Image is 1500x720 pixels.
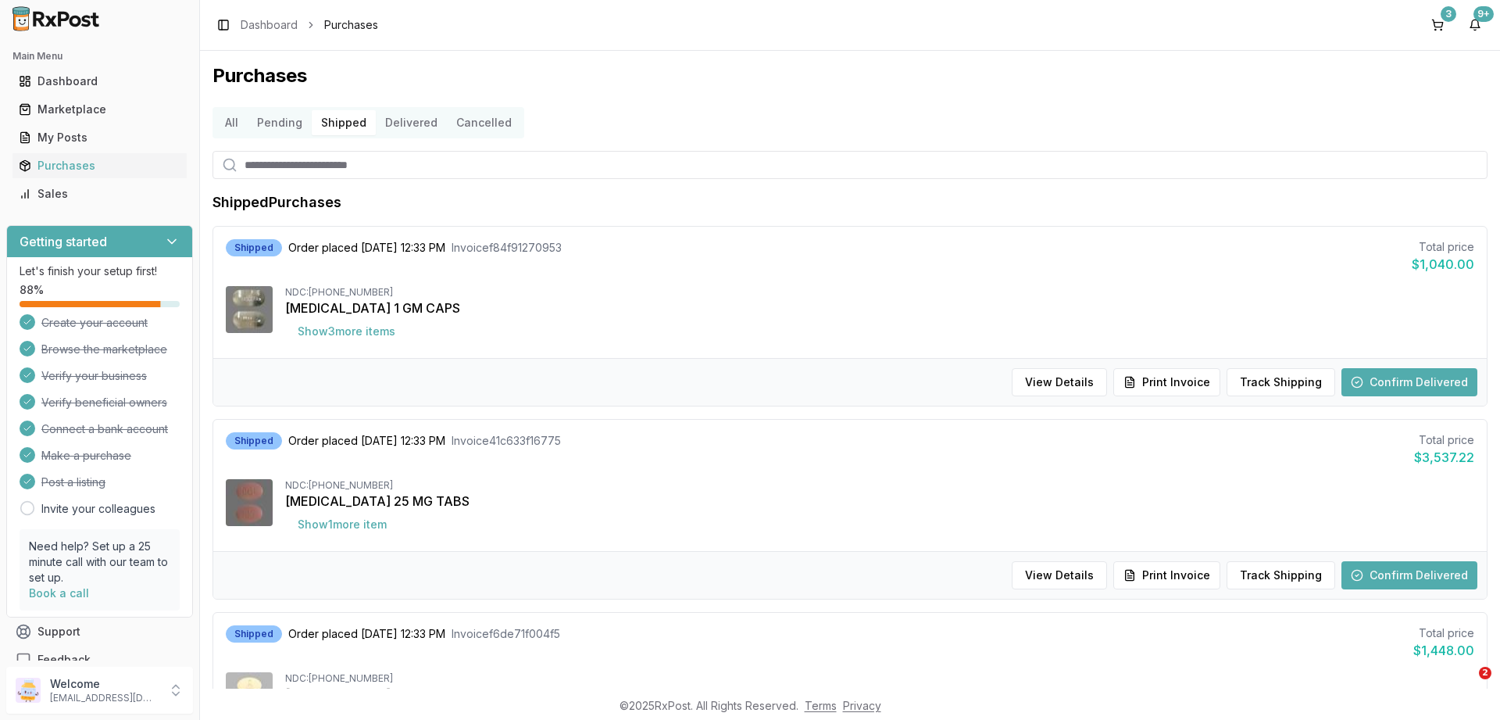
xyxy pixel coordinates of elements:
span: Browse the marketplace [41,342,167,357]
div: NDC: [PHONE_NUMBER] [285,286,1474,299]
div: Dashboard [19,73,180,89]
span: Connect a bank account [41,421,168,437]
div: Marketplace [19,102,180,117]
div: Total price [1413,625,1474,641]
span: Post a listing [41,475,105,490]
h1: Shipped Purchases [212,192,341,213]
button: Confirm Delivered [1341,368,1477,396]
div: [MEDICAL_DATA] 25 MG TABS [285,492,1474,510]
button: 9+ [1462,13,1487,38]
div: [MEDICAL_DATA] 1 GM CAPS [285,299,1474,317]
button: Show3more items [285,317,408,346]
a: Dashboard [241,17,298,33]
div: 3 [1441,6,1456,22]
button: Cancelled [447,110,521,135]
span: Order placed [DATE] 12:33 PM [288,433,445,449]
iframe: Intercom live chat [1447,667,1484,704]
a: Sales [12,180,187,208]
a: Dashboard [12,67,187,95]
button: View Details [1012,561,1107,589]
span: Invoice f84f91270953 [452,240,562,256]
img: Vascepa 1 GM CAPS [226,286,273,333]
span: Order placed [DATE] 12:33 PM [288,626,445,642]
div: $1,040.00 [1412,255,1474,274]
h1: Purchases [212,63,1487,88]
a: Terms [805,699,837,712]
button: Track Shipping [1227,368,1335,396]
button: Feedback [6,646,193,674]
button: Sales [6,181,193,206]
div: [MEDICAL_DATA] 25 MG TABS [285,685,1474,704]
button: Dashboard [6,69,193,94]
div: Shipped [226,432,282,450]
div: My Posts [19,130,180,145]
span: Purchases [324,17,378,33]
button: Support [6,618,193,646]
span: Invoice f6de71f004f5 [452,626,560,642]
span: Invoice 41c633f16775 [452,433,561,449]
img: User avatar [16,678,41,703]
span: Verify your business [41,368,147,384]
a: My Posts [12,124,187,152]
p: [EMAIL_ADDRESS][DOMAIN_NAME] [50,692,159,704]
div: Total price [1414,432,1474,448]
button: Confirm Delivered [1341,561,1477,589]
a: Marketplace [12,95,187,124]
button: My Posts [6,125,193,150]
button: 3 [1425,13,1450,38]
span: Verify beneficial owners [41,395,167,410]
div: NDC: [PHONE_NUMBER] [285,672,1474,685]
a: Purchases [12,152,187,180]
button: Show1more item [285,510,399,539]
span: Make a purchase [41,448,131,464]
button: Delivered [376,110,447,135]
button: Track Shipping [1227,561,1335,589]
img: Movantik 25 MG TABS [226,479,273,526]
span: 2 [1479,667,1491,679]
button: All [216,110,248,135]
button: Marketplace [6,97,193,122]
div: $3,537.22 [1414,448,1474,467]
button: Pending [248,110,312,135]
button: Shipped [312,110,376,135]
button: Purchases [6,153,193,178]
div: $1,448.00 [1413,641,1474,660]
h2: Main Menu [12,50,187,63]
span: Order placed [DATE] 12:33 PM [288,240,445,256]
span: Feedback [37,652,91,668]
a: Privacy [843,699,881,712]
p: Let's finish your setup first! [20,263,180,279]
span: Create your account [41,315,148,331]
div: 9+ [1473,6,1494,22]
p: Need help? Set up a 25 minute call with our team to set up. [29,539,170,586]
p: Welcome [50,676,159,692]
h3: Getting started [20,232,107,251]
div: Sales [19,186,180,202]
div: Purchases [19,158,180,174]
img: RxPost Logo [6,6,106,31]
div: Shipped [226,239,282,256]
img: Jardiance 25 MG TABS [226,672,273,719]
button: Print Invoice [1113,368,1220,396]
button: View Details [1012,368,1107,396]
div: Shipped [226,625,282,643]
div: NDC: [PHONE_NUMBER] [285,479,1474,492]
a: Invite your colleagues [41,501,155,517]
span: 88 % [20,282,44,298]
nav: breadcrumb [241,17,378,33]
button: Print Invoice [1113,561,1220,589]
div: Total price [1412,239,1474,255]
a: Book a call [29,586,89,600]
